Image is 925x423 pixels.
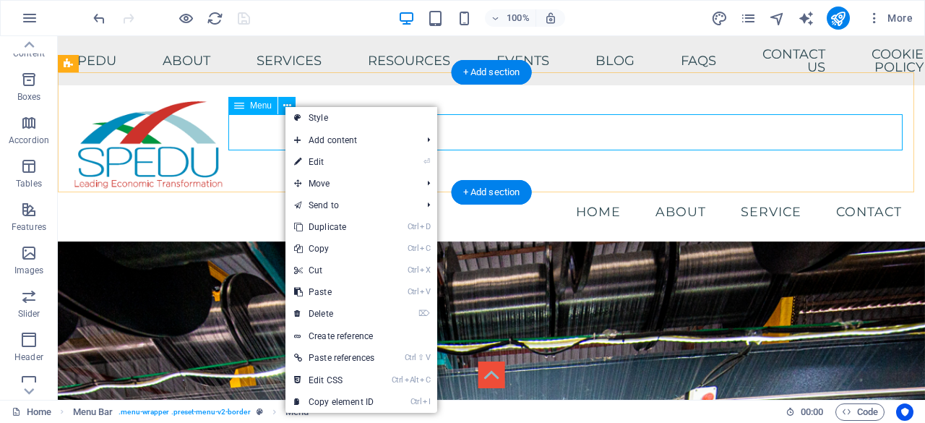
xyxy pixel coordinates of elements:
[285,238,383,260] a: CtrlCCopy
[786,403,824,421] h6: Session time
[711,10,728,27] i: Design (Ctrl+Alt+Y)
[9,134,49,146] p: Accordion
[73,403,309,421] nav: breadcrumb
[285,173,416,195] span: Move
[423,397,430,406] i: I
[14,265,44,276] p: Images
[17,91,41,103] p: Boxes
[91,10,108,27] i: Undo: Add element (Ctrl+Z)
[73,403,113,421] span: Click to select. Double-click to edit
[285,325,437,347] a: Create reference
[285,195,416,216] a: Send to
[207,10,223,27] i: Reload page
[285,391,383,413] a: CtrlICopy element ID
[423,157,430,166] i: ⏎
[420,222,430,231] i: D
[285,216,383,238] a: CtrlDDuplicate
[285,107,437,129] a: Style
[405,375,419,385] i: Alt
[798,10,814,27] i: AI Writer
[408,244,419,253] i: Ctrl
[544,12,557,25] i: On resize automatically adjust zoom level to fit chosen device.
[740,10,757,27] i: Pages (Ctrl+Alt+S)
[801,403,823,421] span: 00 00
[12,221,46,233] p: Features
[896,403,913,421] button: Usercentrics
[452,180,532,205] div: + Add section
[830,10,846,27] i: Publish
[250,101,272,110] span: Menu
[410,397,422,406] i: Ctrl
[285,129,416,151] span: Add content
[408,265,419,275] i: Ctrl
[426,353,430,362] i: V
[452,60,532,85] div: + Add section
[13,48,45,59] p: Content
[392,375,403,385] i: Ctrl
[285,260,383,281] a: CtrlXCut
[420,375,430,385] i: C
[711,9,728,27] button: design
[769,10,786,27] i: Navigator
[811,406,813,417] span: :
[177,9,194,27] button: Click here to leave preview mode and continue editing
[257,408,263,416] i: This element is a customizable preset
[485,9,536,27] button: 100%
[418,309,430,318] i: ⌦
[405,353,416,362] i: Ctrl
[861,7,918,30] button: More
[408,222,419,231] i: Ctrl
[420,244,430,253] i: C
[12,403,51,421] a: Click to cancel selection. Double-click to open Pages
[285,303,383,325] a: ⌦Delete
[827,7,850,30] button: publish
[285,151,383,173] a: ⏎Edit
[285,369,383,391] a: CtrlAltCEdit CSS
[418,353,424,362] i: ⇧
[285,281,383,303] a: CtrlVPaste
[90,9,108,27] button: undo
[119,403,250,421] span: . menu-wrapper .preset-menu-v2-border
[798,9,815,27] button: text_generator
[507,9,530,27] h6: 100%
[420,287,430,296] i: V
[285,347,383,369] a: Ctrl⇧VPaste references
[18,308,40,320] p: Slider
[420,265,430,275] i: X
[835,403,885,421] button: Code
[867,11,913,25] span: More
[408,287,419,296] i: Ctrl
[14,351,43,363] p: Header
[740,9,757,27] button: pages
[16,178,42,189] p: Tables
[769,9,786,27] button: navigator
[842,403,878,421] span: Code
[206,9,223,27] button: reload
